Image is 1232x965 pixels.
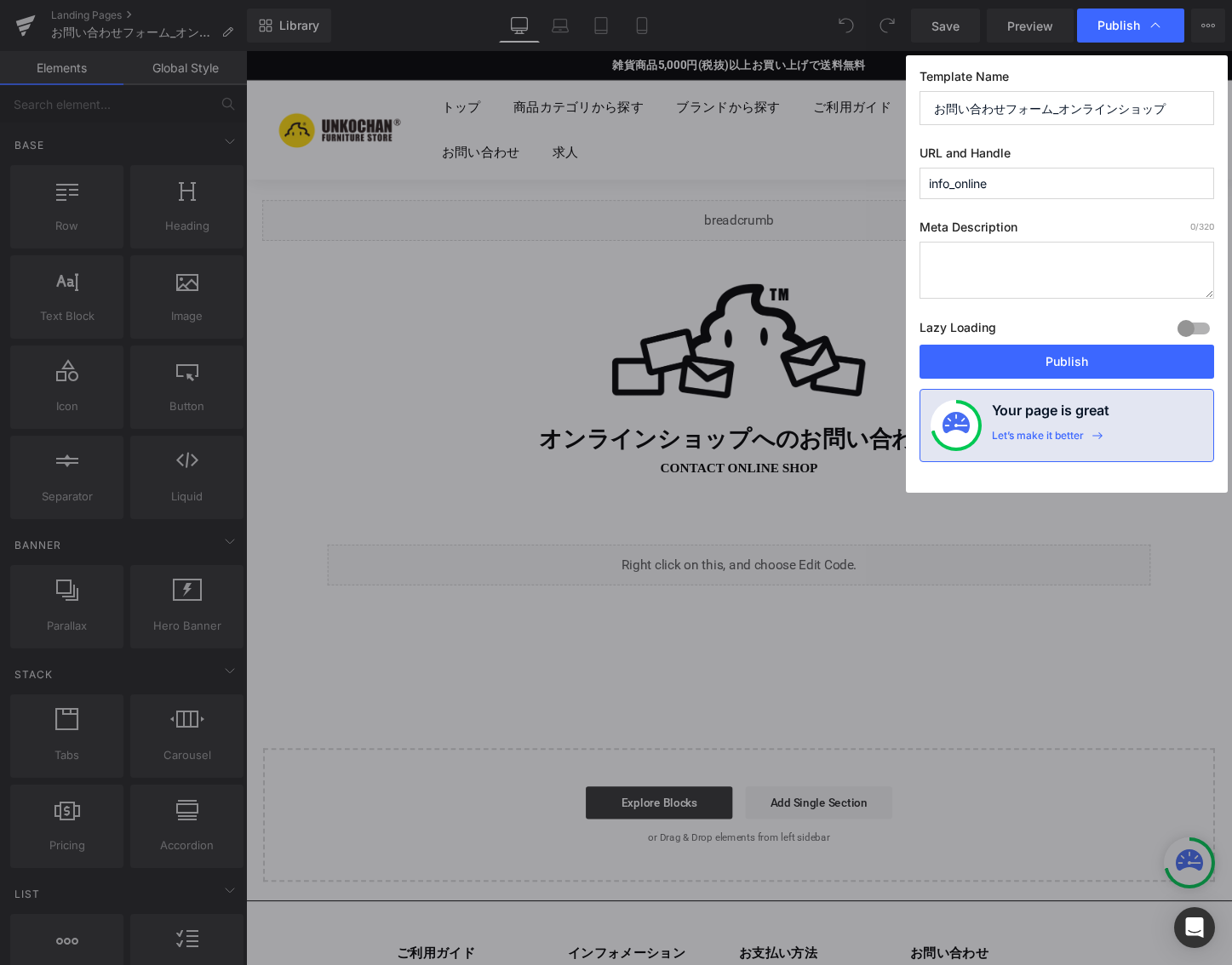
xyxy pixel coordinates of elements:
[187,83,303,130] a: お問い合わせ
[303,83,364,130] a: 求人
[158,931,336,954] div: ご利用ガイド
[433,35,576,83] a: ブランドから探す
[336,931,515,954] div: インフォメーション
[515,931,694,954] div: お支払い方法
[262,35,433,83] a: 商品カテゴリから探す
[17,429,1013,443] p: contact ONLINE SHOP
[1174,907,1215,948] div: Open Intercom Messenger
[992,429,1084,451] div: Let’s make it better
[1190,221,1214,231] span: /320
[920,317,996,345] label: Lazy Loading
[355,768,508,802] a: Explore Blocks
[992,400,1109,429] h4: Your page is great
[187,35,262,83] a: トップ
[943,412,970,439] img: onboarding-status.svg
[522,768,675,802] a: Add Single Section
[920,146,1214,168] label: URL and Handle
[920,345,1214,379] button: Publish
[691,35,780,83] a: 店舗情報
[45,816,985,828] p: or Drag & Drop elements from left sidebar
[694,931,873,954] div: お問い合わせ
[578,391,725,420] span: お問い合わせ
[1097,18,1140,33] span: Publish
[576,35,691,83] a: ご利用ガイド
[1190,221,1195,231] span: 0
[34,5,996,26] p: 雑貨商品5,000円(税抜)以上お買い上げで送料無料
[34,64,162,102] img: 家具・インテリア・雑貨の通販｜ウンコちゃんの家具屋さん
[17,391,1013,420] h2: オンラインショップへの
[920,220,1214,242] label: Meta Description
[920,69,1214,91] label: Template Name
